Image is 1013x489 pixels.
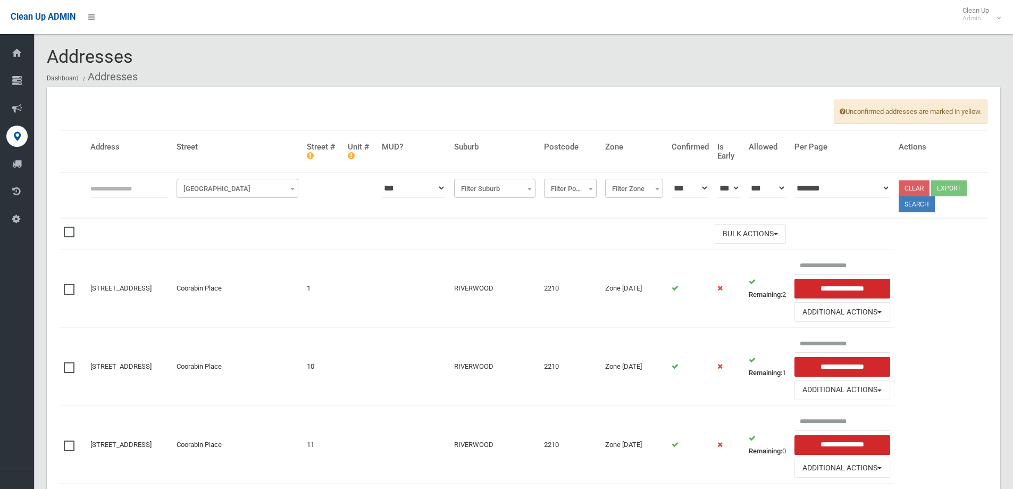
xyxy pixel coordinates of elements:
[450,328,540,406] td: RIVERWOOD
[794,143,890,152] h4: Per Page
[749,447,782,455] strong: Remaining:
[744,250,790,328] td: 2
[899,180,930,196] a: Clear
[450,405,540,484] td: RIVERWOOD
[177,143,298,152] h4: Street
[957,6,1000,22] span: Clean Up
[540,405,601,484] td: 2210
[794,459,890,478] button: Additional Actions
[90,362,152,370] a: [STREET_ADDRESS]
[749,143,786,152] h4: Allowed
[899,196,935,212] button: Search
[601,328,667,406] td: Zone [DATE]
[11,12,76,22] span: Clean Up ADMIN
[717,143,740,160] h4: Is Early
[454,143,535,152] h4: Suburb
[307,143,339,160] h4: Street #
[544,179,597,198] span: Filter Postcode
[172,250,303,328] td: Coorabin Place
[47,46,133,67] span: Addresses
[899,143,984,152] h4: Actions
[540,328,601,406] td: 2210
[608,181,660,196] span: Filter Zone
[303,250,344,328] td: 1
[177,179,298,198] span: Filter Street
[450,250,540,328] td: RIVERWOOD
[90,143,168,152] h4: Address
[601,405,667,484] td: Zone [DATE]
[457,181,533,196] span: Filter Suburb
[179,181,296,196] span: Filter Street
[547,181,594,196] span: Filter Postcode
[794,380,890,400] button: Additional Actions
[90,284,152,292] a: [STREET_ADDRESS]
[303,405,344,484] td: 11
[80,67,138,87] li: Addresses
[382,143,446,152] h4: MUD?
[744,405,790,484] td: 0
[962,14,989,22] small: Admin
[605,143,663,152] h4: Zone
[172,405,303,484] td: Coorabin Place
[544,143,597,152] h4: Postcode
[931,180,967,196] button: Export
[749,291,782,299] strong: Remaining:
[744,328,790,406] td: 1
[303,328,344,406] td: 10
[47,74,79,82] a: Dashboard
[348,143,373,160] h4: Unit #
[672,143,709,152] h4: Confirmed
[834,100,987,124] span: Unconfirmed addresses are marked in yellow.
[749,369,782,377] strong: Remaining:
[715,224,786,244] button: Bulk Actions
[605,179,663,198] span: Filter Zone
[90,441,152,449] a: [STREET_ADDRESS]
[794,302,890,322] button: Additional Actions
[601,250,667,328] td: Zone [DATE]
[172,328,303,406] td: Coorabin Place
[454,179,535,198] span: Filter Suburb
[540,250,601,328] td: 2210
